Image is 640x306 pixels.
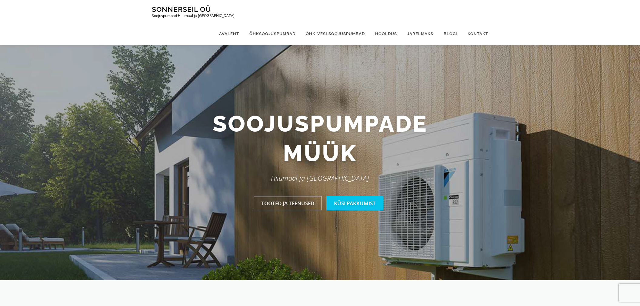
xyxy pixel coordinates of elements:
a: Avaleht [214,22,244,45]
a: Kontakt [462,22,488,45]
a: Järelmaks [402,22,438,45]
span: müük [283,139,357,168]
a: Sonnerseil OÜ [152,5,211,13]
a: Hooldus [370,22,402,45]
a: Õhksoojuspumbad [244,22,301,45]
a: Tooted ja teenused [254,196,322,210]
p: Hiiumaal ja [GEOGRAPHIC_DATA] [147,173,493,184]
h2: Soojuspumpade [147,109,493,168]
a: Küsi pakkumist [326,196,383,210]
a: Õhk-vesi soojuspumbad [301,22,370,45]
p: Soojuspumbad Hiiumaal ja [GEOGRAPHIC_DATA] [152,14,235,18]
a: Blogi [438,22,462,45]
